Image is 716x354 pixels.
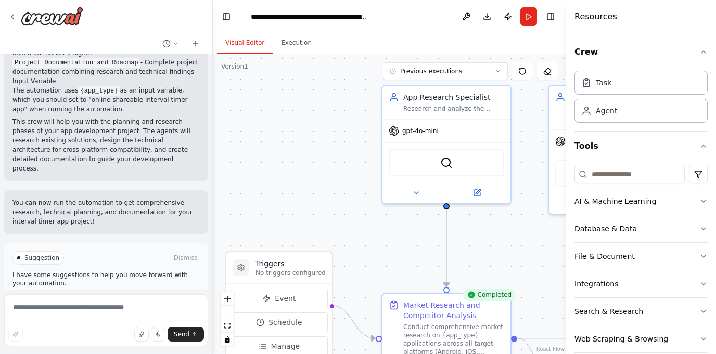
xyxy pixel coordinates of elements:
[12,76,200,86] h2: Input Variable
[271,341,300,351] span: Manage
[221,319,234,333] button: fit view
[403,92,504,102] div: App Research Specialist
[78,86,120,96] code: {app_type}
[134,327,149,342] button: Upload files
[217,32,273,54] button: Visual Editor
[574,132,708,161] button: Tools
[596,77,611,88] div: Task
[221,62,248,71] div: Version 1
[448,187,506,199] button: Open in side panel
[574,37,708,67] button: Crew
[596,106,617,116] div: Agent
[221,292,234,306] button: zoom in
[440,156,453,169] img: SerplyWebSearchTool
[574,270,708,297] button: Integrations
[255,258,326,269] h3: Triggers
[8,327,23,342] button: Improve this prompt
[463,289,516,301] div: Completed
[251,11,368,22] nav: breadcrumb
[400,67,462,75] span: Previous executions
[12,58,140,68] code: Project Documentation and Roadmap
[574,224,637,234] div: Database & Data
[574,279,618,289] div: Integrations
[543,9,558,24] button: Hide right sidebar
[403,300,504,321] div: Market Research and Competitor Analysis
[574,325,708,352] button: Web Scraping & Browsing
[574,196,656,206] div: AI & Machine Learning
[221,292,234,346] div: React Flow controls
[574,306,643,317] div: Search & Research
[574,188,708,215] button: AI & Machine Learning
[231,289,328,308] button: Event
[12,86,200,114] p: The automation uses as an input variable, which you should set to "online shareable interval time...
[574,67,708,131] div: Crew
[574,215,708,242] button: Database & Data
[536,346,565,352] a: React Flow attribution
[574,298,708,325] button: Search & Research
[21,7,83,25] img: Logo
[402,127,439,135] span: gpt-4o-mini
[221,333,234,346] button: toggle interactivity
[331,300,376,343] g: Edge from triggers to 5cb46d92-441c-4b23-8e39-03079474121c
[187,37,204,50] button: Start a new chat
[221,306,234,319] button: zoom out
[219,9,234,24] button: Hide left sidebar
[174,330,189,338] span: Send
[381,85,512,204] div: App Research SpecialistResearch and analyze the {app_type} market, focusing on user needs, compet...
[268,317,302,327] span: Schedule
[12,198,200,226] p: You can now run the automation to get comprehensive research, technical planning, and documentati...
[12,271,200,287] p: I have some suggestions to help you move forward with your automation.
[231,312,328,332] button: Schedule
[158,37,183,50] button: Switch to previous chat
[403,104,504,113] div: Research and analyze the {app_type} market, focusing on user needs, competitor analysis, popular ...
[441,208,452,287] g: Edge from c4897dd7-f030-4123-b0bf-8340ff1280f4 to 5cb46d92-441c-4b23-8e39-03079474121c
[12,117,200,173] p: This crew will help you with the planning and research phases of your app development project. Th...
[168,327,204,342] button: Send
[12,58,200,76] li: - Complete project documentation combining research and technical findings
[574,243,708,270] button: File & Document
[273,32,320,54] button: Execution
[172,253,200,263] button: Dismiss
[383,62,508,80] button: Previous executions
[255,269,326,277] p: No triggers configured
[574,10,617,23] h4: Resources
[275,293,296,304] span: Event
[24,254,59,262] span: Suggestion
[574,334,668,344] div: Web Scraping & Browsing
[151,327,165,342] button: Click to speak your automation idea
[574,251,635,261] div: File & Document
